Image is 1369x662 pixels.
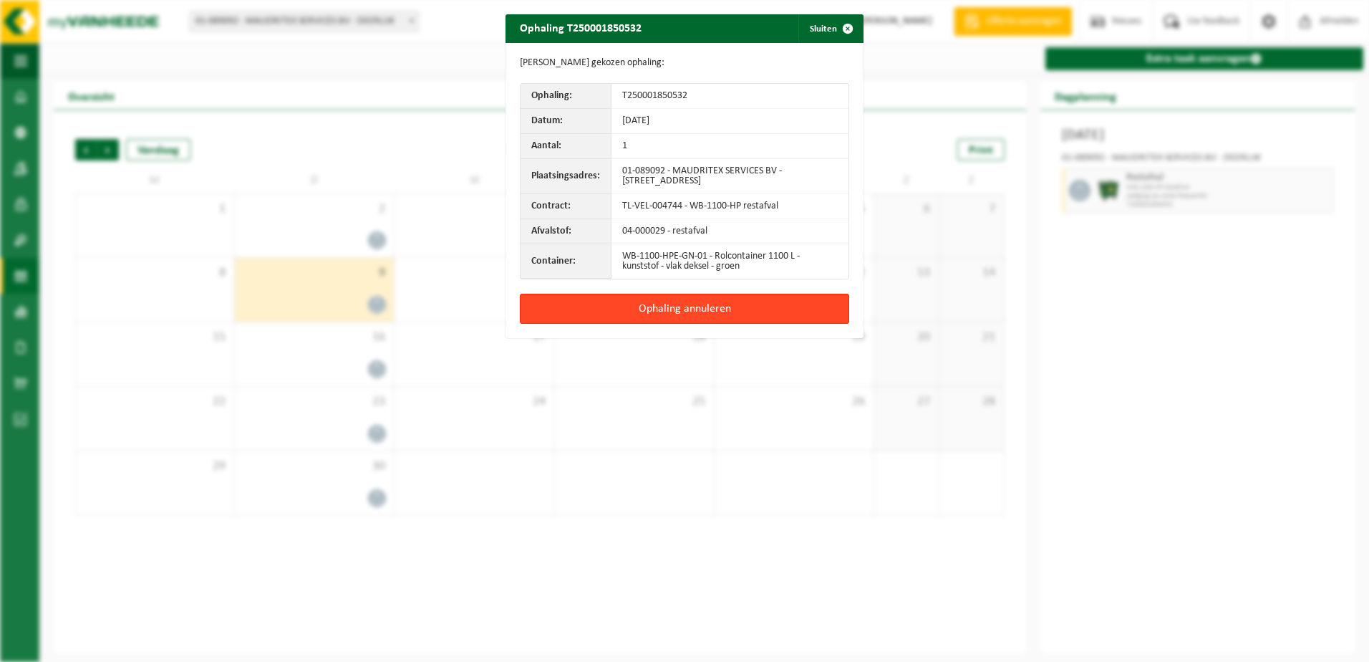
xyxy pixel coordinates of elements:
[611,84,848,109] td: T250001850532
[611,219,848,244] td: 04-000029 - restafval
[611,194,848,219] td: TL-VEL-004744 - WB-1100-HP restafval
[521,159,611,194] th: Plaatsingsadres:
[521,134,611,159] th: Aantal:
[611,159,848,194] td: 01-089092 - MAUDRITEX SERVICES BV - [STREET_ADDRESS]
[520,57,849,69] p: [PERSON_NAME] gekozen ophaling:
[611,244,848,279] td: WB-1100-HPE-GN-01 - Rolcontainer 1100 L - kunststof - vlak deksel - groen
[521,219,611,244] th: Afvalstof:
[611,134,848,159] td: 1
[521,109,611,134] th: Datum:
[521,244,611,279] th: Container:
[520,294,849,324] button: Ophaling annuleren
[611,109,848,134] td: [DATE]
[521,84,611,109] th: Ophaling:
[505,14,656,42] h2: Ophaling T250001850532
[798,14,862,43] button: Sluiten
[521,194,611,219] th: Contract:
